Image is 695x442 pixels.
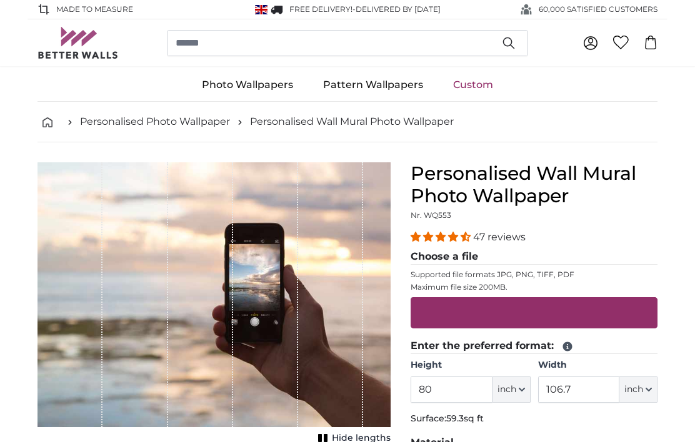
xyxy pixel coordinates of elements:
[624,383,643,396] span: inch
[438,69,508,101] a: Custom
[37,27,119,59] img: Betterwalls
[539,4,657,15] span: 60,000 SATISFIED CUSTOMERS
[255,5,267,14] img: United Kingdom
[187,69,308,101] a: Photo Wallpapers
[411,162,657,207] h1: Personalised Wall Mural Photo Wallpaper
[411,270,657,280] p: Supported file formats JPG, PNG, TIFF, PDF
[497,383,516,396] span: inch
[80,114,230,129] a: Personalised Photo Wallpaper
[56,4,133,15] span: Made to Measure
[619,376,657,403] button: inch
[411,338,657,354] legend: Enter the preferred format:
[446,413,484,424] span: 59.3sq ft
[411,249,657,265] legend: Choose a file
[411,359,530,371] label: Height
[352,4,441,14] span: -
[411,413,657,425] p: Surface:
[411,210,451,220] span: Nr. WQ553
[356,4,441,14] span: Delivered by [DATE]
[538,359,657,371] label: Width
[492,376,531,403] button: inch
[289,4,352,14] span: FREE delivery!
[411,231,473,243] span: 4.38 stars
[250,114,454,129] a: Personalised Wall Mural Photo Wallpaper
[411,282,657,292] p: Maximum file size 200MB.
[473,231,526,243] span: 47 reviews
[37,102,657,142] nav: breadcrumbs
[308,69,438,101] a: Pattern Wallpapers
